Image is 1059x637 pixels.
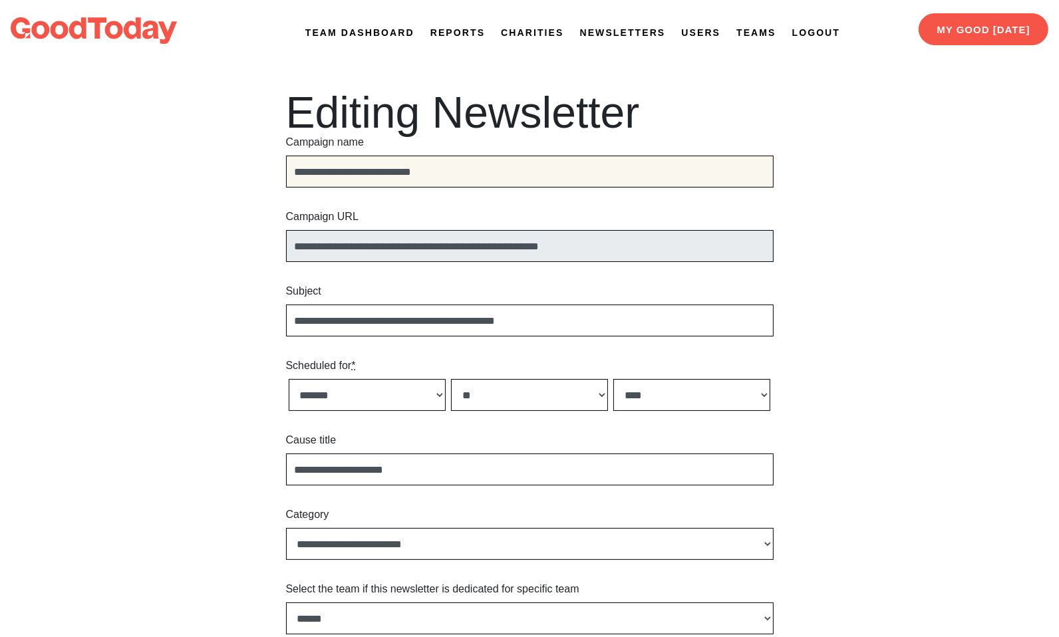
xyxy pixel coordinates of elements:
abbr: required [351,360,355,371]
a: Teams [736,26,776,40]
a: My Good [DATE] [919,13,1048,45]
a: Newsletters [580,26,666,40]
a: Logout [792,26,840,40]
a: Team Dashboard [305,26,414,40]
label: Campaign name [286,134,364,150]
label: Category [286,507,329,523]
a: Charities [501,26,563,40]
label: Subject [286,283,321,299]
h1: Editing Newsletter [286,90,774,134]
label: Campaign URL [286,209,359,225]
a: Reports [430,26,485,40]
label: Select the team if this newsletter is dedicated for specific team [286,581,579,597]
label: Scheduled for [286,358,356,374]
img: logo-dark-da6b47b19159aada33782b937e4e11ca563a98e0ec6b0b8896e274de7198bfd4.svg [11,17,177,44]
a: Users [681,26,720,40]
label: Cause title [286,432,337,448]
